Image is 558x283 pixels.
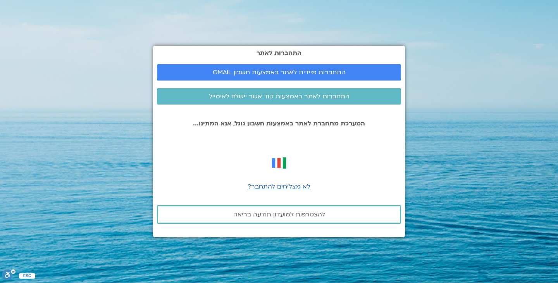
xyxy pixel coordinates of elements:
[213,69,346,76] span: התחברות מיידית לאתר באמצעות חשבון GMAIL
[233,211,325,218] span: להצטרפות למועדון תודעה בריאה
[248,182,310,191] a: לא מצליחים להתחבר?
[157,50,401,57] h2: התחברות לאתר
[157,64,401,81] a: התחברות מיידית לאתר באמצעות חשבון GMAIL
[157,205,401,224] a: להצטרפות למועדון תודעה בריאה
[157,120,401,127] p: המערכת מתחברת לאתר באמצעות חשבון גוגל, אנא המתינו...
[209,93,350,100] span: התחברות לאתר באמצעות קוד אשר יישלח לאימייל
[157,88,401,105] a: התחברות לאתר באמצעות קוד אשר יישלח לאימייל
